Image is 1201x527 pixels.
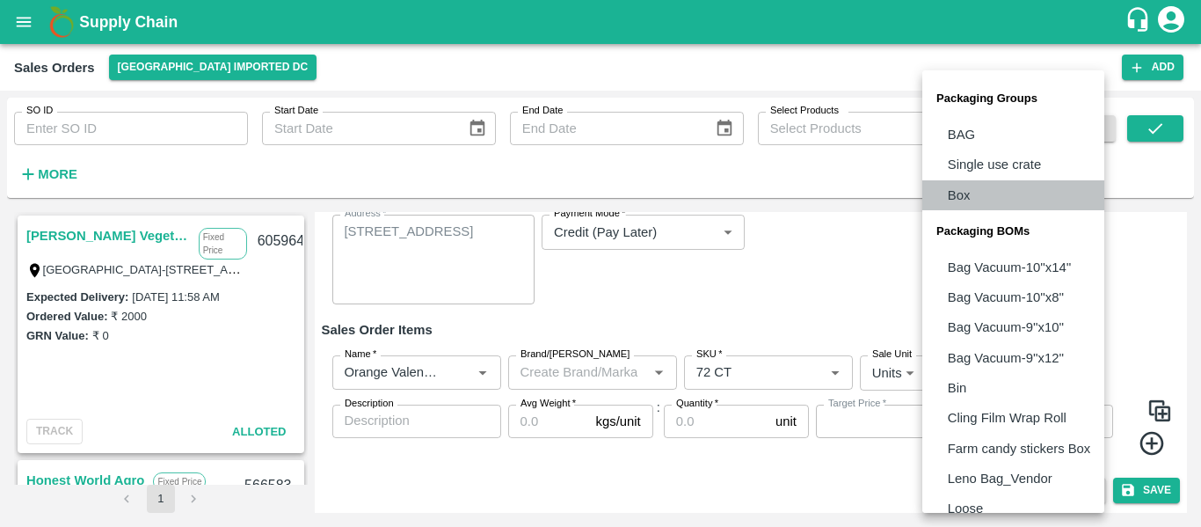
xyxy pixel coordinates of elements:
[948,258,1072,277] p: Bag Vacuum-10''x14''
[948,408,1066,428] p: Cling Film Wrap Roll
[948,186,971,205] p: Box
[948,348,1064,368] p: Bag Vacuum-9''x12''
[948,318,1064,337] p: Bag Vacuum-9''x10''
[948,155,1041,174] p: Single use crate
[948,125,975,144] p: BAG
[922,77,1104,120] li: Packaging Groups
[948,439,1091,458] p: Farm candy stickers Box
[948,499,983,518] p: Loose
[922,210,1104,253] li: Packaging BOMs
[948,469,1052,488] p: Leno Bag_Vendor
[948,378,966,398] p: Bin
[948,288,1064,307] p: Bag Vacuum-10''x8''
